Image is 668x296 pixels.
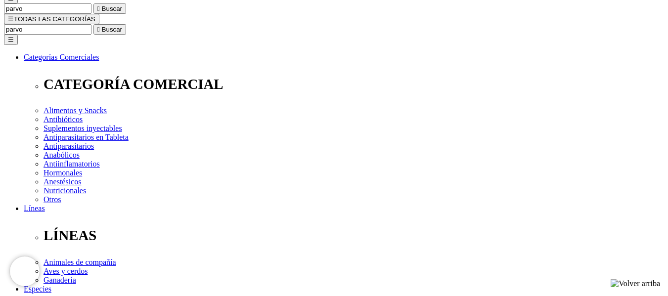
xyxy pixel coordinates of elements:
[24,53,99,61] a: Categorías Comerciales
[8,15,14,23] span: ☰
[10,256,40,286] iframe: Brevo live chat
[44,276,76,284] a: Ganadería
[44,133,129,141] a: Antiparasitarios en Tableta
[44,258,116,266] a: Animales de compañía
[44,169,82,177] a: Hormonales
[93,3,126,14] button:  Buscar
[93,24,126,35] button:  Buscar
[24,285,51,293] a: Especies
[44,160,100,168] a: Antiinflamatorios
[4,24,91,35] input: Buscar
[44,186,86,195] a: Nutricionales
[44,115,83,124] a: Antibióticos
[44,151,80,159] a: Anabólicos
[24,204,45,212] a: Líneas
[97,5,100,12] i: 
[611,279,660,288] img: Volver arriba
[4,35,18,45] button: ☰
[97,26,100,33] i: 
[44,227,664,244] p: LÍNEAS
[44,267,88,275] a: Aves y cerdos
[102,5,122,12] span: Buscar
[44,124,122,132] a: Suplementos inyectables
[44,142,94,150] a: Antiparasitarios
[102,26,122,33] span: Buscar
[44,177,81,186] a: Anestésicos
[44,76,664,92] p: CATEGORÍA COMERCIAL
[4,3,91,14] input: Buscar
[44,106,107,115] a: Alimentos y Snacks
[44,195,61,204] a: Otros
[4,14,99,24] button: ☰TODAS LAS CATEGORÍAS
